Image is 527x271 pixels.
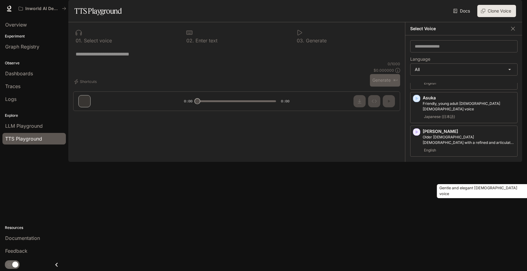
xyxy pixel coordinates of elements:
span: Japanese (日本語) [423,113,456,120]
p: 0 3 . [297,38,304,43]
p: Enter text [194,38,217,43]
p: Language [410,57,430,61]
p: Friendly, young adult Japanese female voice [423,101,515,112]
span: English [423,147,437,154]
p: 0 2 . [186,38,194,43]
p: Select voice [82,38,112,43]
p: 0 / 1000 [388,61,400,66]
p: Older British male with a refined and articulate voice [423,134,515,145]
div: All [410,64,517,75]
a: Docs [452,5,472,17]
p: $ 0.000000 [374,68,394,73]
p: Inworld AI Demos [25,6,59,11]
button: All workspaces [16,2,69,15]
p: [PERSON_NAME] [423,128,515,134]
button: Clone Voice [477,5,516,17]
span: English [423,80,437,87]
p: 0 1 . [76,38,82,43]
p: Generate [304,38,327,43]
p: Asuka [423,95,515,101]
h1: TTS Playground [74,5,122,17]
button: Shortcuts [73,77,99,87]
